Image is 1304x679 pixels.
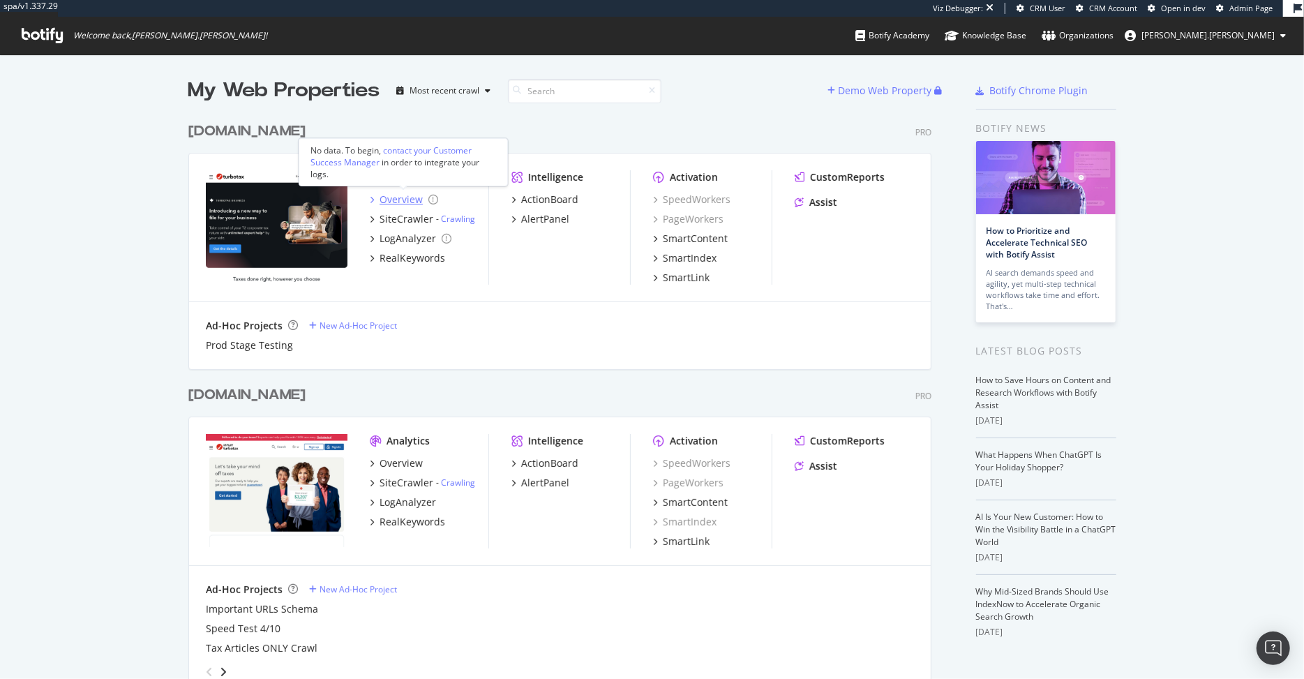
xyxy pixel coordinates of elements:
[653,271,710,285] a: SmartLink
[206,338,293,352] a: Prod Stage Testing
[528,170,583,184] div: Intelligence
[987,267,1105,312] div: AI search demands speed and agility, yet multi-step technical workflows take time and effort. Tha...
[855,17,929,54] a: Botify Academy
[828,84,935,96] a: Demo Web Property
[370,232,451,246] a: LogAnalyzer
[380,193,423,207] div: Overview
[795,170,885,184] a: CustomReports
[188,77,380,105] div: My Web Properties
[976,551,1116,564] div: [DATE]
[1017,3,1065,14] a: CRM User
[380,476,433,490] div: SiteCrawler
[370,212,475,226] a: SiteCrawler- Crawling
[945,29,1026,43] div: Knowledge Base
[976,626,1116,639] div: [DATE]
[809,459,837,473] div: Assist
[795,459,837,473] a: Assist
[663,495,728,509] div: SmartContent
[206,583,283,597] div: Ad-Hoc Projects
[976,121,1116,136] div: Botify news
[663,232,728,246] div: SmartContent
[976,449,1102,473] a: What Happens When ChatGPT Is Your Holiday Shopper?
[310,144,472,168] div: contact your Customer Success Manager
[410,87,480,95] div: Most recent crawl
[436,213,475,225] div: -
[441,213,475,225] a: Crawling
[653,515,717,529] a: SmartIndex
[855,29,929,43] div: Botify Academy
[370,515,445,529] a: RealKeywords
[653,212,724,226] a: PageWorkers
[309,320,397,331] a: New Ad-Hoc Project
[976,585,1109,622] a: Why Mid-Sized Brands Should Use IndexNow to Accelerate Organic Search Growth
[528,434,583,448] div: Intelligence
[508,79,661,103] input: Search
[795,434,885,448] a: CustomReports
[521,212,569,226] div: AlertPanel
[839,84,932,98] div: Demo Web Property
[976,84,1088,98] a: Botify Chrome Plugin
[380,495,436,509] div: LogAnalyzer
[809,195,837,209] div: Assist
[206,434,347,547] img: turbotax.intuit.com
[1076,3,1137,14] a: CRM Account
[380,232,436,246] div: LogAnalyzer
[1216,3,1273,14] a: Admin Page
[653,193,730,207] a: SpeedWorkers
[1042,17,1114,54] a: Organizations
[810,434,885,448] div: CustomReports
[1141,29,1275,41] span: ryan.flanagan
[206,319,283,333] div: Ad-Hoc Projects
[976,141,1116,214] img: How to Prioritize and Accelerate Technical SEO with Botify Assist
[511,193,578,207] a: ActionBoard
[1229,3,1273,13] span: Admin Page
[188,385,306,405] div: [DOMAIN_NAME]
[370,476,475,490] a: SiteCrawler- Crawling
[653,232,728,246] a: SmartContent
[1257,632,1290,665] div: Open Intercom Messenger
[521,193,578,207] div: ActionBoard
[380,456,423,470] div: Overview
[810,170,885,184] div: CustomReports
[990,84,1088,98] div: Botify Chrome Plugin
[976,511,1116,548] a: AI Is Your New Customer: How to Win the Visibility Battle in a ChatGPT World
[188,121,306,142] div: [DOMAIN_NAME]
[987,225,1088,260] a: How to Prioritize and Accelerate Technical SEO with Botify Assist
[653,251,717,265] a: SmartIndex
[387,434,430,448] div: Analytics
[441,477,475,488] a: Crawling
[206,170,347,283] img: turbotax.intuit.ca
[370,193,438,207] a: Overview
[976,374,1111,411] a: How to Save Hours on Content and Research Workflows with Botify Assist
[310,144,496,180] div: No data. To begin, in order to integrate your logs.
[370,456,423,470] a: Overview
[206,641,317,655] a: Tax Articles ONLY Crawl
[1089,3,1137,13] span: CRM Account
[670,170,718,184] div: Activation
[511,456,578,470] a: ActionBoard
[976,477,1116,489] div: [DATE]
[188,385,311,405] a: [DOMAIN_NAME]
[188,121,311,142] a: [DOMAIN_NAME]
[380,515,445,529] div: RealKeywords
[218,665,228,679] div: angle-right
[653,476,724,490] a: PageWorkers
[521,476,569,490] div: AlertPanel
[436,477,475,488] div: -
[653,456,730,470] a: SpeedWorkers
[670,434,718,448] div: Activation
[1161,3,1206,13] span: Open in dev
[370,251,445,265] a: RealKeywords
[206,622,280,636] a: Speed Test 4/10
[1042,29,1114,43] div: Organizations
[663,271,710,285] div: SmartLink
[828,80,935,102] button: Demo Web Property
